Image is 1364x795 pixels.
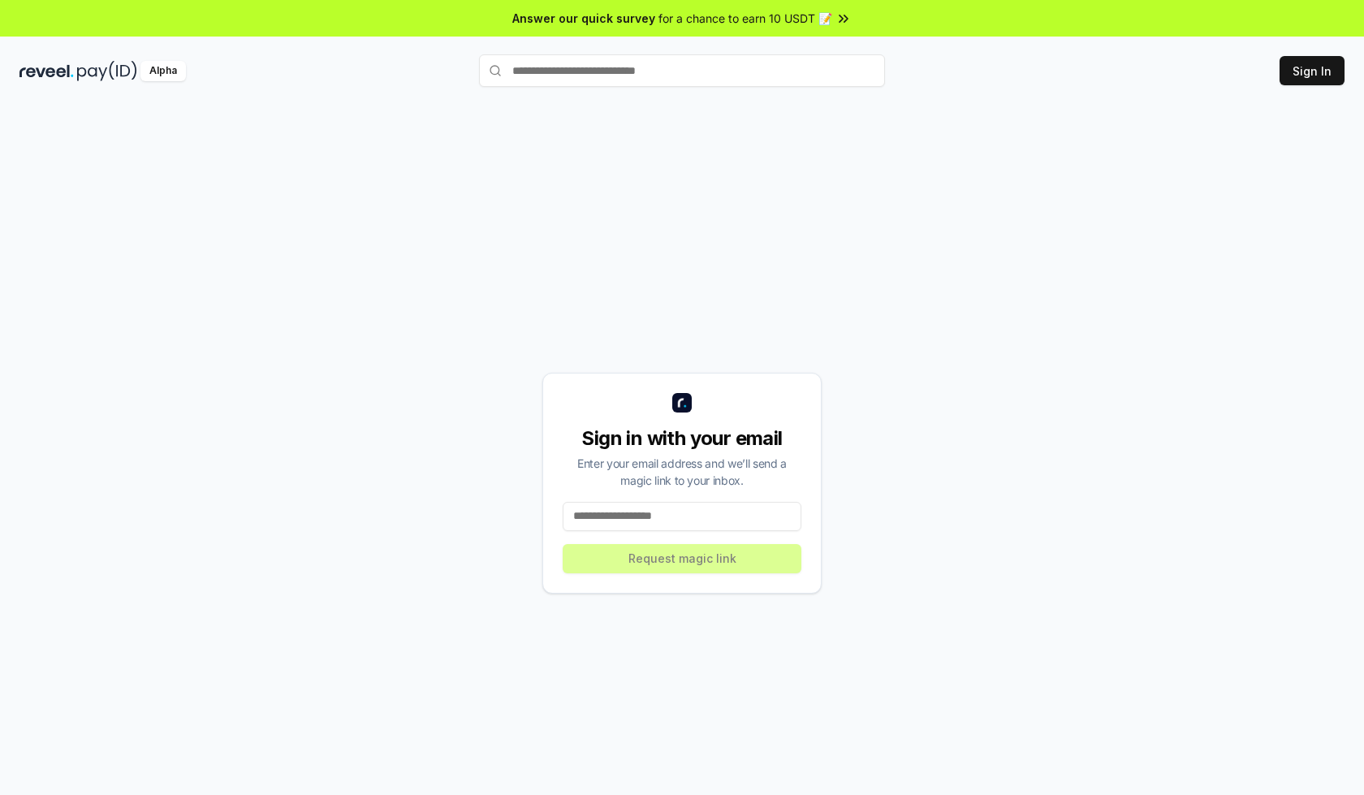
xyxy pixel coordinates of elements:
[19,61,74,81] img: reveel_dark
[563,455,801,489] div: Enter your email address and we’ll send a magic link to your inbox.
[658,10,832,27] span: for a chance to earn 10 USDT 📝
[1280,56,1345,85] button: Sign In
[77,61,137,81] img: pay_id
[563,426,801,452] div: Sign in with your email
[512,10,655,27] span: Answer our quick survey
[672,393,692,413] img: logo_small
[140,61,186,81] div: Alpha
